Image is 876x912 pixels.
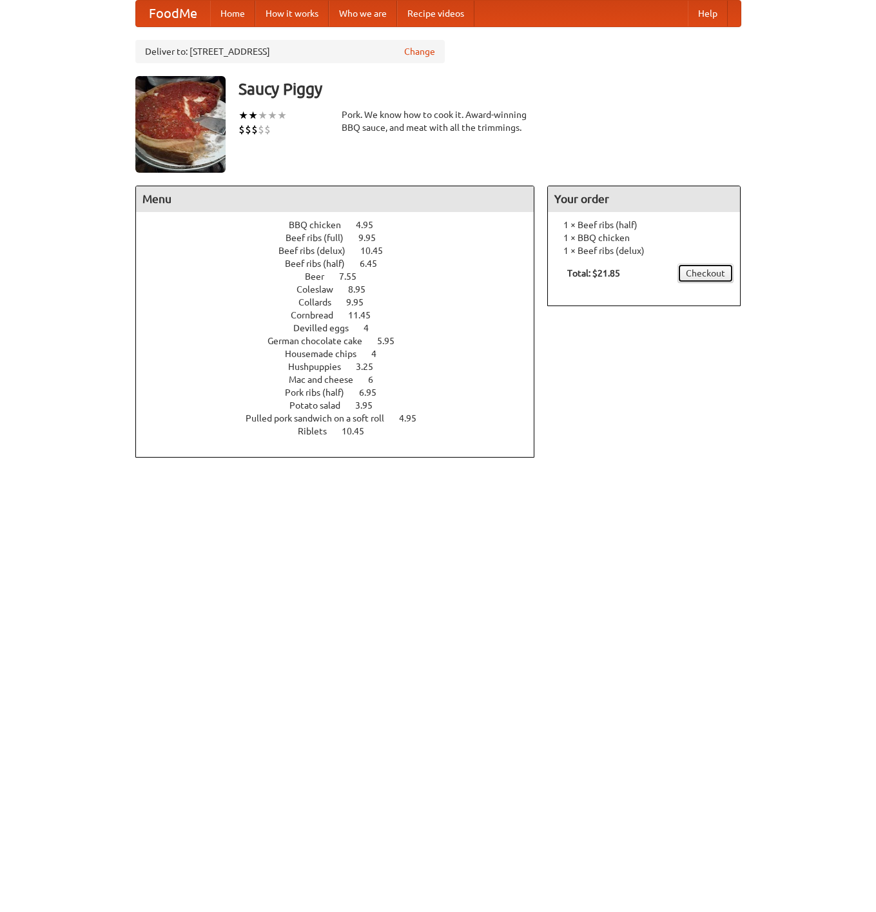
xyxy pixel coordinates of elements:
[298,426,340,436] span: Riblets
[377,336,407,346] span: 5.95
[135,76,226,173] img: angular.jpg
[360,258,390,269] span: 6.45
[258,108,268,122] li: ★
[298,297,387,307] a: Collards 9.95
[360,246,396,256] span: 10.45
[342,426,377,436] span: 10.45
[305,271,380,282] a: Beer 7.55
[248,108,258,122] li: ★
[368,374,386,385] span: 6
[278,246,358,256] span: Beef ribs (delux)
[255,1,329,26] a: How it works
[285,349,369,359] span: Housemade chips
[399,413,429,423] span: 4.95
[346,297,376,307] span: 9.95
[342,108,535,134] div: Pork. We know how to cook it. Award-winning BBQ sauce, and meat with all the trimmings.
[305,271,337,282] span: Beer
[348,284,378,295] span: 8.95
[339,271,369,282] span: 7.55
[293,323,362,333] span: Devilled eggs
[358,233,389,243] span: 9.95
[356,362,386,372] span: 3.25
[291,310,394,320] a: Cornbread 11.45
[397,1,474,26] a: Recipe videos
[297,284,389,295] a: Coleslaw 8.95
[688,1,728,26] a: Help
[554,231,734,244] li: 1 × BBQ chicken
[297,284,346,295] span: Coleslaw
[289,220,397,230] a: BBQ chicken 4.95
[289,400,353,411] span: Potato salad
[548,186,740,212] h4: Your order
[285,258,358,269] span: Beef ribs (half)
[404,45,435,58] a: Change
[288,362,397,372] a: Hushpuppies 3.25
[285,387,357,398] span: Pork ribs (half)
[268,336,375,346] span: German chocolate cake
[288,362,354,372] span: Hushpuppies
[364,323,382,333] span: 4
[264,122,271,137] li: $
[289,374,366,385] span: Mac and cheese
[245,122,251,137] li: $
[289,374,397,385] a: Mac and cheese 6
[298,297,344,307] span: Collards
[136,1,210,26] a: FoodMe
[677,264,734,283] a: Checkout
[238,122,245,137] li: $
[356,220,386,230] span: 4.95
[286,233,400,243] a: Beef ribs (full) 9.95
[567,268,620,278] b: Total: $21.85
[286,233,356,243] span: Beef ribs (full)
[135,40,445,63] div: Deliver to: [STREET_ADDRESS]
[298,426,388,436] a: Riblets 10.45
[371,349,389,359] span: 4
[348,310,384,320] span: 11.45
[210,1,255,26] a: Home
[359,387,389,398] span: 6.95
[285,387,400,398] a: Pork ribs (half) 6.95
[291,310,346,320] span: Cornbread
[258,122,264,137] li: $
[289,400,396,411] a: Potato salad 3.95
[554,244,734,257] li: 1 × Beef ribs (delux)
[268,336,418,346] a: German chocolate cake 5.95
[246,413,397,423] span: Pulled pork sandwich on a soft roll
[293,323,393,333] a: Devilled eggs 4
[136,186,534,212] h4: Menu
[289,220,354,230] span: BBQ chicken
[329,1,397,26] a: Who we are
[238,76,741,102] h3: Saucy Piggy
[277,108,287,122] li: ★
[246,413,440,423] a: Pulled pork sandwich on a soft roll 4.95
[355,400,385,411] span: 3.95
[278,246,407,256] a: Beef ribs (delux) 10.45
[554,218,734,231] li: 1 × Beef ribs (half)
[238,108,248,122] li: ★
[268,108,277,122] li: ★
[251,122,258,137] li: $
[285,349,400,359] a: Housemade chips 4
[285,258,401,269] a: Beef ribs (half) 6.45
